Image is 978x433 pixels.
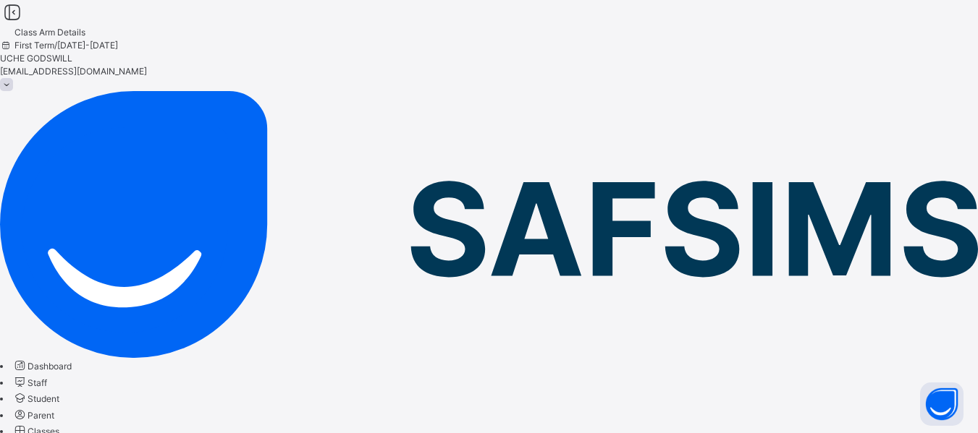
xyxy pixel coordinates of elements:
a: Dashboard [12,361,72,372]
span: Dashboard [28,361,72,372]
a: Parent [12,410,54,421]
span: Staff [28,377,47,388]
span: Student [28,393,59,404]
a: Staff [12,377,47,388]
a: Student [12,393,59,404]
span: Class Arm Details [14,27,85,38]
span: Parent [28,410,54,421]
button: Open asap [920,382,964,426]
